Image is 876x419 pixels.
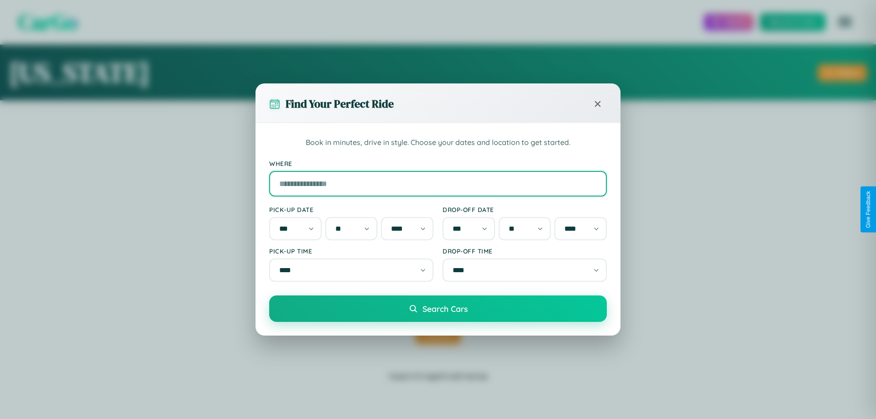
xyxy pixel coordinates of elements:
[269,247,433,255] label: Pick-up Time
[269,295,607,322] button: Search Cars
[422,304,468,314] span: Search Cars
[269,137,607,149] p: Book in minutes, drive in style. Choose your dates and location to get started.
[269,206,433,213] label: Pick-up Date
[443,206,607,213] label: Drop-off Date
[286,96,394,111] h3: Find Your Perfect Ride
[443,247,607,255] label: Drop-off Time
[269,160,607,167] label: Where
